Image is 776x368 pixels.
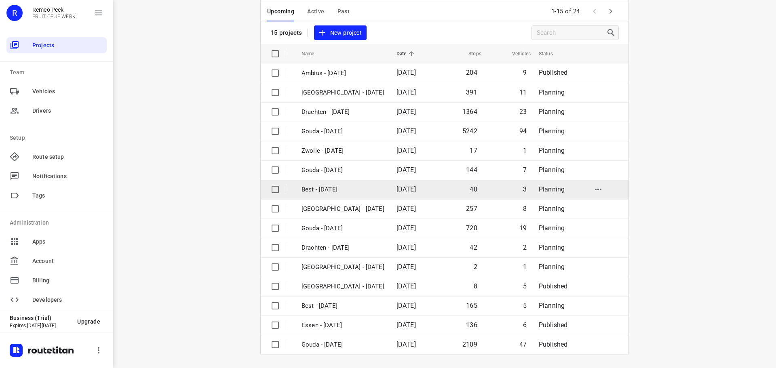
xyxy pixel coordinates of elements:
div: Vehicles [6,83,107,99]
span: 9 [523,69,527,76]
p: Best - Thursday [302,301,384,311]
span: 391 [466,88,477,96]
p: [GEOGRAPHIC_DATA] - [DATE] [302,88,384,97]
p: Setup [10,134,107,142]
span: Published [539,321,568,329]
div: Route setup [6,149,107,165]
p: Gouda - [DATE] [302,224,384,233]
p: Best - Friday [302,185,384,194]
span: [DATE] [396,205,416,212]
span: 165 [466,302,477,309]
span: Vehicles [502,49,531,59]
span: [DATE] [396,166,416,174]
span: Planning [539,147,565,154]
span: Planning [539,244,565,251]
span: Drivers [32,107,103,115]
span: Status [539,49,563,59]
span: 8 [474,282,477,290]
span: 720 [466,224,477,232]
div: Drivers [6,103,107,119]
span: 6 [523,321,527,329]
div: Tags [6,187,107,204]
span: Planning [539,88,565,96]
span: 17 [470,147,477,154]
div: Developers [6,292,107,308]
span: Previous Page [586,3,603,19]
span: 8 [523,205,527,212]
span: 1 [523,263,527,271]
span: Planning [539,166,565,174]
span: [DATE] [396,147,416,154]
div: Notifications [6,168,107,184]
button: Upgrade [71,314,107,329]
span: [DATE] [396,127,416,135]
div: Billing [6,272,107,288]
span: 5 [523,302,527,309]
span: 204 [466,69,477,76]
span: Planning [539,108,565,116]
p: FRUIT OP JE WERK [32,14,76,19]
p: Essen - Wednesday [302,321,384,330]
span: Tags [32,191,103,200]
span: Published [539,282,568,290]
span: Upgrade [77,318,100,325]
span: Next Page [603,3,619,19]
span: Date [396,49,417,59]
span: 40 [470,185,477,193]
span: 2 [523,244,527,251]
p: Gouda - [DATE] [302,127,384,136]
span: Developers [32,296,103,304]
span: Published [539,341,568,348]
div: Search [606,28,618,38]
div: R [6,5,23,21]
button: New project [314,25,367,40]
span: Planning [539,185,565,193]
span: Stops [458,49,481,59]
p: Administration [10,219,107,227]
span: Planning [539,224,565,232]
span: [DATE] [396,341,416,348]
p: Business (Trial) [10,315,71,321]
span: Route setup [32,153,103,161]
span: 1364 [462,108,477,116]
span: [DATE] [396,69,416,76]
span: 7 [523,166,527,174]
span: Published [539,69,568,76]
span: Past [337,6,350,17]
p: [GEOGRAPHIC_DATA] - [DATE] [302,204,384,214]
span: 42 [470,244,477,251]
div: Account [6,253,107,269]
span: 5 [523,282,527,290]
span: Account [32,257,103,265]
span: 3 [523,185,527,193]
span: [DATE] [396,321,416,329]
p: Gouda - [DATE] [302,166,384,175]
span: 5242 [462,127,477,135]
p: Ambius - [DATE] [302,69,384,78]
span: [DATE] [396,88,416,96]
span: 47 [519,341,527,348]
span: [DATE] [396,263,416,271]
span: 94 [519,127,527,135]
span: 23 [519,108,527,116]
p: 15 projects [270,29,302,36]
span: [DATE] [396,224,416,232]
span: 2 [474,263,477,271]
p: [GEOGRAPHIC_DATA] - [DATE] [302,263,384,272]
p: Team [10,68,107,77]
p: Expires [DATE][DATE] [10,323,71,328]
span: Planning [539,263,565,271]
span: Billing [32,276,103,285]
span: Vehicles [32,87,103,96]
span: [DATE] [396,302,416,309]
span: 1 [523,147,527,154]
p: Drachten - [DATE] [302,107,384,117]
span: Planning [539,205,565,212]
span: Notifications [32,172,103,181]
span: Name [302,49,325,59]
span: 11 [519,88,527,96]
span: Upcoming [267,6,294,17]
span: 1-15 of 24 [548,3,583,20]
span: 144 [466,166,477,174]
div: Apps [6,233,107,250]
